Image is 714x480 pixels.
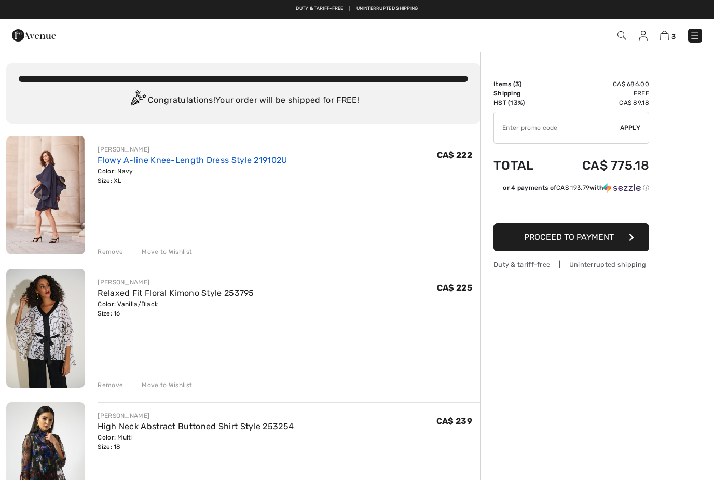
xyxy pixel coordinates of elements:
div: Move to Wishlist [133,247,192,256]
span: Apply [620,123,641,132]
div: Remove [98,247,123,256]
span: CA$ 225 [437,283,472,293]
span: 3 [671,33,676,40]
input: Promo code [494,112,620,143]
img: Menu [690,31,700,41]
td: Free [552,89,649,98]
img: 1ère Avenue [12,25,56,46]
img: Flowy A-line Knee-Length Dress Style 219102U [6,136,85,254]
div: or 4 payments ofCA$ 193.79withSezzle Click to learn more about Sezzle [493,183,649,196]
img: Congratulation2.svg [127,90,148,111]
div: Duty & tariff-free | Uninterrupted shipping [493,259,649,269]
div: Color: Vanilla/Black Size: 16 [98,299,254,318]
span: Proceed to Payment [524,232,614,242]
iframe: PayPal-paypal [493,196,649,220]
img: Search [617,31,626,40]
div: [PERSON_NAME] [98,278,254,287]
td: CA$ 686.00 [552,79,649,89]
span: 3 [515,80,519,88]
button: Proceed to Payment [493,223,649,251]
a: High Neck Abstract Buttoned Shirt Style 253254 [98,421,294,431]
div: Color: Multi Size: 18 [98,433,294,451]
div: Congratulations! Your order will be shipped for FREE! [19,90,468,111]
div: [PERSON_NAME] [98,411,294,420]
a: 3 [660,29,676,42]
td: Total [493,148,552,183]
span: CA$ 193.79 [556,184,589,191]
div: Move to Wishlist [133,380,192,390]
span: CA$ 239 [436,416,472,426]
img: Shopping Bag [660,31,669,40]
a: Flowy A-line Knee-Length Dress Style 219102U [98,155,287,165]
a: Relaxed Fit Floral Kimono Style 253795 [98,288,254,298]
div: Remove [98,380,123,390]
div: or 4 payments of with [503,183,649,193]
td: Shipping [493,89,552,98]
span: CA$ 222 [437,150,472,160]
td: Items ( ) [493,79,552,89]
img: Relaxed Fit Floral Kimono Style 253795 [6,269,85,387]
td: CA$ 775.18 [552,148,649,183]
div: [PERSON_NAME] [98,145,287,154]
div: Color: Navy Size: XL [98,167,287,185]
td: CA$ 89.18 [552,98,649,107]
a: 1ère Avenue [12,30,56,39]
img: My Info [639,31,648,41]
td: HST (13%) [493,98,552,107]
img: Sezzle [603,183,641,193]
